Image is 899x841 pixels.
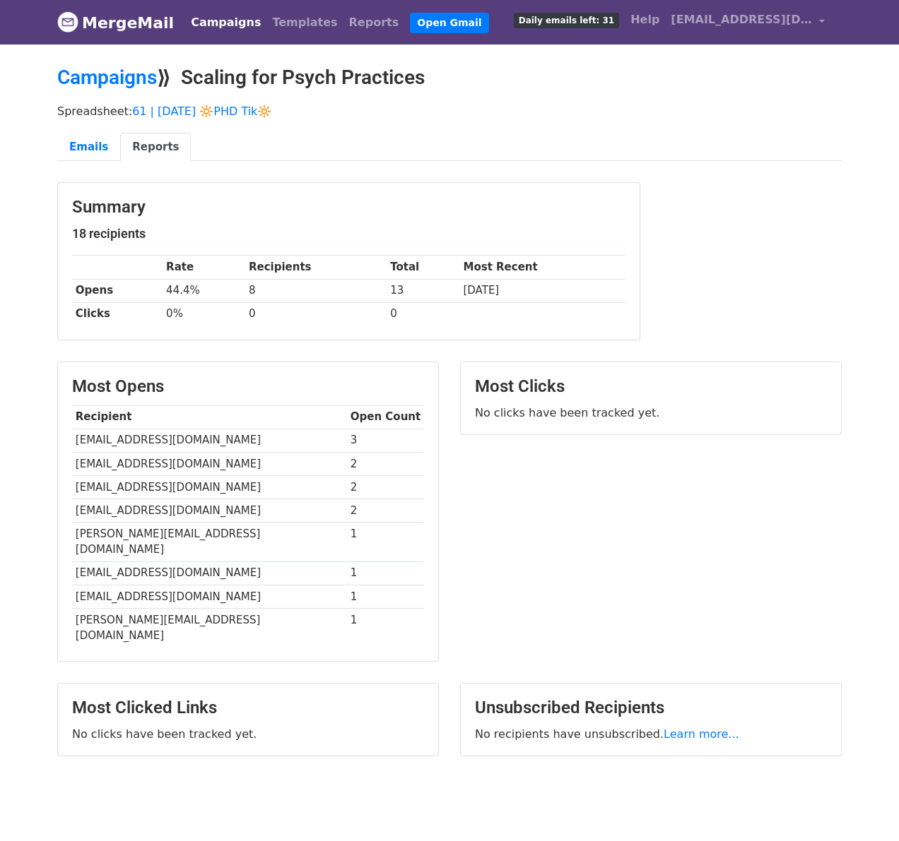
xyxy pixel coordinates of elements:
[460,279,625,302] td: [DATE]
[347,429,424,452] td: 3
[347,405,424,429] th: Open Count
[72,499,347,522] td: [EMAIL_ADDRESS][DOMAIN_NAME]
[72,226,625,241] h5: 18 recipients
[347,452,424,475] td: 2
[57,104,842,119] p: Spreadsheet:
[57,66,842,90] h2: ⟫ Scaling for Psych Practices
[72,302,163,326] th: Clicks
[72,523,347,562] td: [PERSON_NAME][EMAIL_ADDRESS][DOMAIN_NAME]
[828,773,899,841] iframe: Chat Widget
[72,698,424,718] h3: Most Clicked Links
[57,11,78,32] img: MergeMail logo
[72,452,347,475] td: [EMAIL_ADDRESS][DOMAIN_NAME]
[508,6,625,34] a: Daily emails left: 31
[460,256,625,279] th: Most Recent
[387,302,459,326] td: 0
[72,727,424,741] p: No clicks have been tracked yet.
[475,727,827,741] p: No recipients have unsubscribed.
[343,8,405,37] a: Reports
[72,585,347,608] td: [EMAIL_ADDRESS][DOMAIN_NAME]
[72,279,163,302] th: Opens
[245,256,387,279] th: Recipients
[475,698,827,718] h3: Unsubscribed Recipients
[163,256,245,279] th: Rate
[72,197,625,217] h3: Summary
[163,302,245,326] td: 0%
[671,11,812,28] span: [EMAIL_ADDRESS][DOMAIN_NAME]
[664,727,739,741] a: Learn more...
[185,8,266,37] a: Campaigns
[72,376,424,397] h3: Most Opens
[475,376,827,397] h3: Most Clicks
[266,8,343,37] a: Templates
[120,133,191,162] a: Reports
[163,279,245,302] td: 44.4%
[72,429,347,452] td: [EMAIL_ADDRESS][DOMAIN_NAME]
[347,608,424,647] td: 1
[72,608,347,647] td: [PERSON_NAME][EMAIL_ADDRESS][DOMAIN_NAME]
[57,66,157,89] a: Campaigns
[57,8,174,37] a: MergeMail
[475,405,827,420] p: No clicks have been tracked yet.
[347,499,424,522] td: 2
[245,279,387,302] td: 8
[410,13,488,33] a: Open Gmail
[347,523,424,562] td: 1
[625,6,665,34] a: Help
[57,133,120,162] a: Emails
[72,475,347,499] td: [EMAIL_ADDRESS][DOMAIN_NAME]
[72,561,347,585] td: [EMAIL_ADDRESS][DOMAIN_NAME]
[347,585,424,608] td: 1
[514,13,619,28] span: Daily emails left: 31
[387,256,459,279] th: Total
[72,405,347,429] th: Recipient
[347,561,424,585] td: 1
[347,475,424,499] td: 2
[665,6,830,39] a: [EMAIL_ADDRESS][DOMAIN_NAME]
[387,279,459,302] td: 13
[132,105,271,118] a: 61 | [DATE] 🔆PHD Tik🔆
[245,302,387,326] td: 0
